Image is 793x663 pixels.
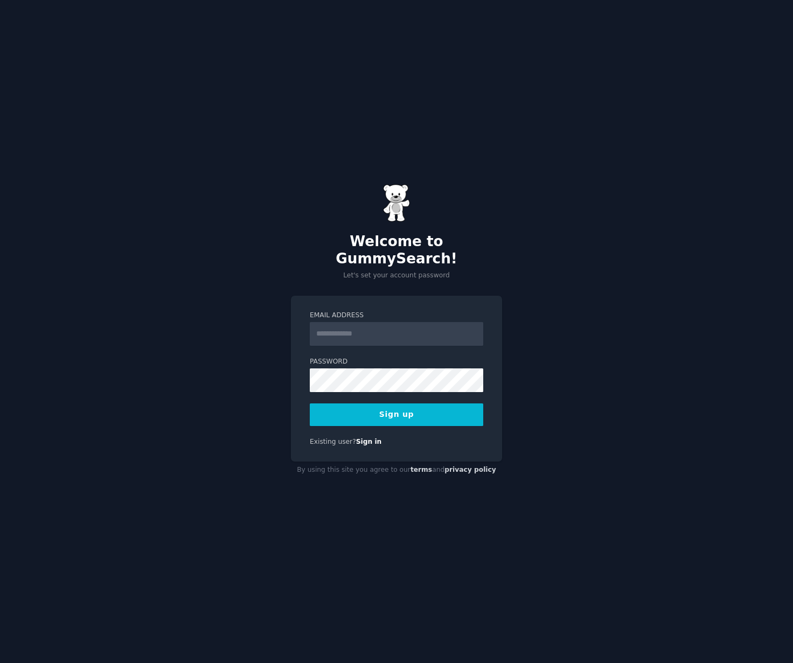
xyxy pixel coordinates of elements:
img: Gummy Bear [383,184,410,222]
label: Email Address [310,311,483,320]
a: privacy policy [444,466,496,473]
p: Let's set your account password [291,271,502,281]
span: Existing user? [310,438,356,445]
h2: Welcome to GummySearch! [291,233,502,267]
div: By using this site you agree to our and [291,462,502,479]
a: terms [411,466,432,473]
button: Sign up [310,403,483,426]
a: Sign in [356,438,382,445]
label: Password [310,357,483,367]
